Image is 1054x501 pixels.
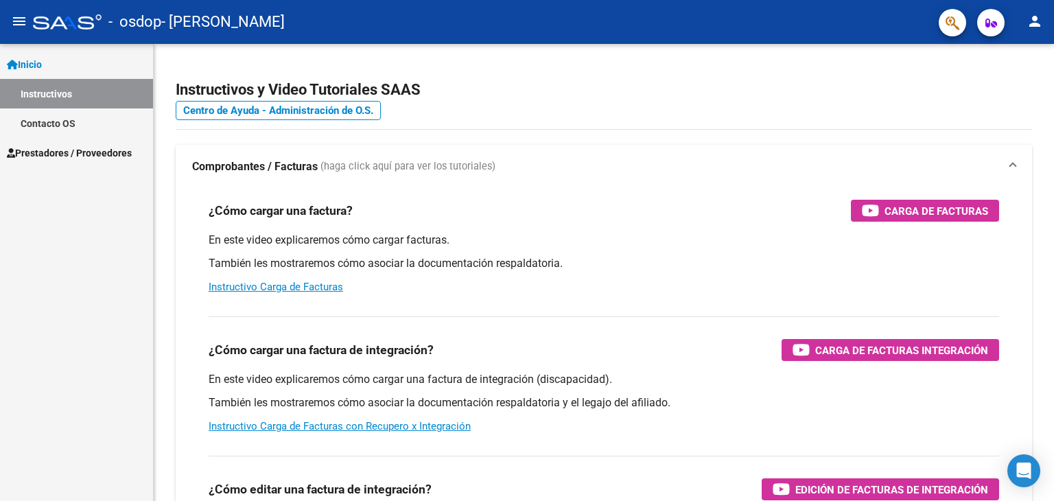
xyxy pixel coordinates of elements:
[209,395,999,410] p: También les mostraremos cómo asociar la documentación respaldatoria y el legajo del afiliado.
[209,281,343,293] a: Instructivo Carga de Facturas
[209,372,999,387] p: En este video explicaremos cómo cargar una factura de integración (discapacidad).
[1027,13,1043,30] mat-icon: person
[209,420,471,432] a: Instructivo Carga de Facturas con Recupero x Integración
[1007,454,1040,487] div: Open Intercom Messenger
[851,200,999,222] button: Carga de Facturas
[209,201,353,220] h3: ¿Cómo cargar una factura?
[320,159,495,174] span: (haga click aquí para ver los tutoriales)
[795,481,988,498] span: Edición de Facturas de integración
[7,145,132,161] span: Prestadores / Proveedores
[11,13,27,30] mat-icon: menu
[209,256,999,271] p: También les mostraremos cómo asociar la documentación respaldatoria.
[192,159,318,174] strong: Comprobantes / Facturas
[782,339,999,361] button: Carga de Facturas Integración
[885,202,988,220] span: Carga de Facturas
[209,233,999,248] p: En este video explicaremos cómo cargar facturas.
[161,7,285,37] span: - [PERSON_NAME]
[209,340,434,360] h3: ¿Cómo cargar una factura de integración?
[7,57,42,72] span: Inicio
[762,478,999,500] button: Edición de Facturas de integración
[176,101,381,120] a: Centro de Ayuda - Administración de O.S.
[176,77,1032,103] h2: Instructivos y Video Tutoriales SAAS
[176,145,1032,189] mat-expansion-panel-header: Comprobantes / Facturas (haga click aquí para ver los tutoriales)
[209,480,432,499] h3: ¿Cómo editar una factura de integración?
[815,342,988,359] span: Carga de Facturas Integración
[108,7,161,37] span: - osdop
